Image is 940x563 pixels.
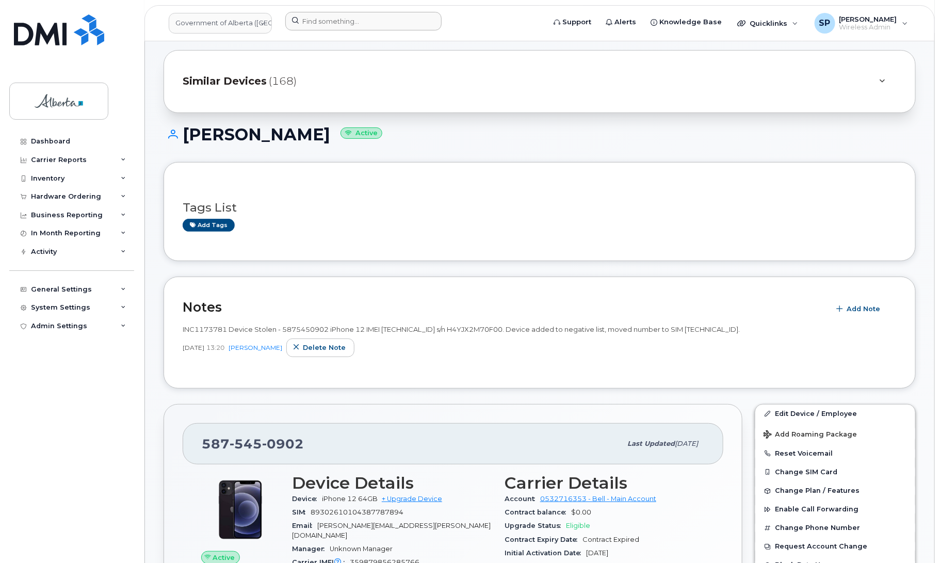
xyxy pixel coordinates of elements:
[183,343,204,352] span: [DATE]
[292,495,322,503] span: Device
[546,12,598,33] a: Support
[807,13,915,34] div: Susannah Parlee
[292,545,330,553] span: Manager
[382,495,442,503] a: + Upgrade Device
[285,12,442,30] input: Find something...
[183,219,235,232] a: Add tags
[330,545,393,553] span: Unknown Manager
[292,508,311,516] span: SIM
[643,12,729,33] a: Knowledge Base
[627,440,675,447] span: Last updated
[755,463,915,481] button: Change SIM Card
[755,423,915,444] button: Add Roaming Package
[213,553,235,562] span: Active
[505,549,586,557] span: Initial Activation Date
[775,506,858,513] span: Enable Call Forwarding
[286,339,354,357] button: Delete note
[586,549,608,557] span: [DATE]
[183,74,267,89] span: Similar Devices
[755,481,915,500] button: Change Plan / Features
[209,479,271,541] img: iPhone_12.jpg
[269,74,297,89] span: (168)
[582,536,639,543] span: Contract Expired
[206,343,224,352] span: 13:20
[540,495,656,503] a: 0532716353 - Bell - Main Account
[755,444,915,463] button: Reset Voicemail
[819,17,831,29] span: SP
[755,537,915,556] button: Request Account Change
[847,304,880,314] span: Add Note
[750,19,787,27] span: Quicklinks
[839,23,897,31] span: Wireless Admin
[755,405,915,423] a: Edit Device / Employee
[229,344,282,351] a: [PERSON_NAME]
[598,12,643,33] a: Alerts
[169,13,272,34] a: Government of Alberta (GOA)
[764,430,857,440] span: Add Roaming Package
[755,500,915,519] button: Enable Call Forwarding
[322,495,378,503] span: iPhone 12 64GB
[775,487,860,495] span: Change Plan / Features
[311,508,403,516] span: 89302610104387787894
[505,536,582,543] span: Contract Expiry Date
[830,300,889,318] button: Add Note
[839,15,897,23] span: [PERSON_NAME]
[614,17,636,27] span: Alerts
[730,13,805,34] div: Quicklinks
[571,508,591,516] span: $0.00
[505,495,540,503] span: Account
[562,17,591,27] span: Support
[675,440,698,447] span: [DATE]
[566,522,590,529] span: Eligible
[341,127,382,139] small: Active
[505,508,571,516] span: Contract balance
[505,522,566,529] span: Upgrade Status
[183,201,897,214] h3: Tags List
[303,343,346,352] span: Delete note
[164,125,916,143] h1: [PERSON_NAME]
[505,474,705,492] h3: Carrier Details
[292,522,317,529] span: Email
[202,436,304,452] span: 587
[659,17,722,27] span: Knowledge Base
[183,325,740,333] span: INC1173781 Device Stolen - 5875450902 iPhone 12 IMEI [TECHNICAL_ID] s/n H4YJX2M70F00. Device adde...
[262,436,304,452] span: 0902
[230,436,262,452] span: 545
[292,522,491,539] span: [PERSON_NAME][EMAIL_ADDRESS][PERSON_NAME][DOMAIN_NAME]
[183,299,825,315] h2: Notes
[292,474,492,492] h3: Device Details
[755,519,915,537] button: Change Phone Number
